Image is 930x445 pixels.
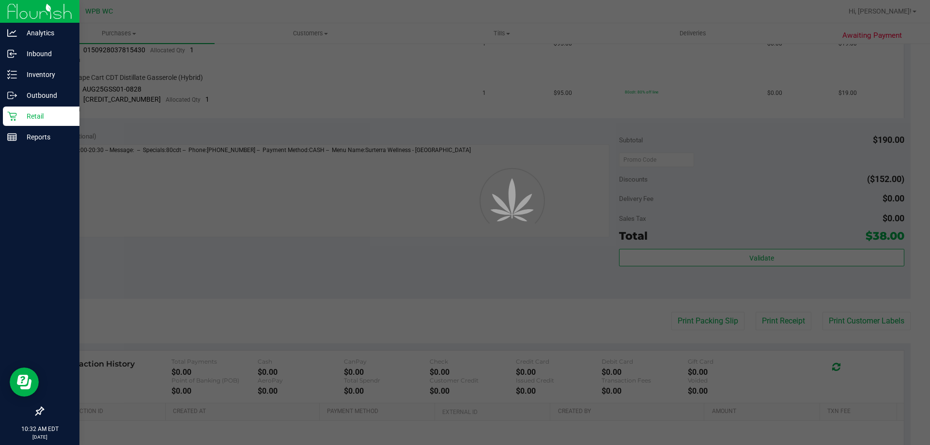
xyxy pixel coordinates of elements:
[7,49,17,59] inline-svg: Inbound
[10,368,39,397] iframe: Resource center
[17,27,75,39] p: Analytics
[17,131,75,143] p: Reports
[17,110,75,122] p: Retail
[17,48,75,60] p: Inbound
[7,28,17,38] inline-svg: Analytics
[7,70,17,79] inline-svg: Inventory
[4,425,75,433] p: 10:32 AM EDT
[7,132,17,142] inline-svg: Reports
[7,91,17,100] inline-svg: Outbound
[17,69,75,80] p: Inventory
[4,433,75,441] p: [DATE]
[7,111,17,121] inline-svg: Retail
[17,90,75,101] p: Outbound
